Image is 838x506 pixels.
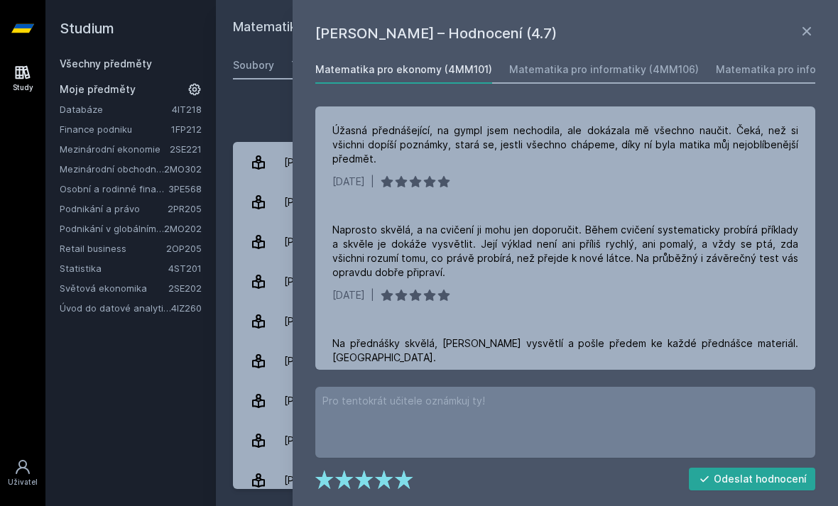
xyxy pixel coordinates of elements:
a: Podnikání v globálním prostředí [60,221,164,236]
a: 2OP205 [166,243,202,254]
a: [PERSON_NAME] 8 hodnocení 3.4 [233,222,821,262]
a: 4ST201 [168,263,202,274]
div: [PERSON_NAME] [284,228,363,256]
div: [PERSON_NAME] [284,148,363,177]
a: 4IZ260 [171,302,202,314]
div: | [371,175,374,189]
a: Statistika [60,261,168,275]
a: Mezinárodní ekonomie [60,142,170,156]
a: Study [3,57,43,100]
a: Retail business [60,241,166,255]
a: [PERSON_NAME] 38 hodnocení 4.7 [233,461,821,500]
a: [PERSON_NAME] 4 hodnocení 4.3 [233,341,821,381]
a: Všechny předměty [60,57,152,70]
div: Soubory [233,58,274,72]
a: Soubory [233,51,274,79]
a: Podnikání a právo [60,202,168,216]
a: [PERSON_NAME] 4 hodnocení 5.0 [233,302,821,341]
a: Světová ekonomika [60,281,168,295]
a: Mezinárodní obchodní operace [60,162,164,176]
div: Naprosto skvělá, a na cvičení ji mohu jen doporučit. Během cvičení systematicky probírá příklady ... [332,223,798,280]
a: Úvod do datové analytiky [60,301,171,315]
div: [PERSON_NAME] [284,387,363,415]
a: Databáze [60,102,172,116]
a: 1FP212 [171,123,202,135]
div: Úžasná přednášející, na gympl jsem nechodila, ale dokázala mě všechno naučit. Čeká, než si všichn... [332,123,798,166]
a: 3PE568 [168,183,202,194]
div: Na přednášky skvělá, [PERSON_NAME] vysvětlí a pošle předem ke každé přednášce materiál. [GEOGRAPH... [332,336,798,365]
a: 2PR205 [168,203,202,214]
a: 2MO302 [164,163,202,175]
div: [PERSON_NAME] [284,427,363,455]
div: [PERSON_NAME] [284,347,363,375]
a: 2SE221 [170,143,202,155]
button: Odeslat hodnocení [689,468,816,490]
a: [PERSON_NAME] 9 hodnocení 5.0 [233,381,821,421]
a: [PERSON_NAME] 8 hodnocení 2.8 [233,421,821,461]
a: 2MO202 [164,223,202,234]
div: Uživatel [8,477,38,488]
div: Study [13,82,33,93]
a: Finance podniku [60,122,171,136]
a: [PERSON_NAME] 70 hodnocení 4.7 [233,262,821,302]
a: [PERSON_NAME] 8 hodnocení 4.3 [233,143,821,182]
div: | [371,288,374,302]
a: 2SE202 [168,282,202,294]
div: [DATE] [332,175,365,189]
a: 4IT218 [172,104,202,115]
h2: Matematika pro ekonomy (4MM101) [233,17,662,40]
span: Moje předměty [60,82,136,97]
a: [PERSON_NAME] 14 hodnocení 5.0 [233,182,821,222]
div: [PERSON_NAME] [284,268,363,296]
div: [DATE] [332,288,365,302]
div: Testy [291,58,320,72]
a: Testy [291,51,320,79]
a: Osobní a rodinné finance [60,182,168,196]
div: [PERSON_NAME] [284,188,363,216]
a: Uživatel [3,451,43,495]
div: [PERSON_NAME] [284,307,363,336]
div: [PERSON_NAME] [284,466,363,495]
